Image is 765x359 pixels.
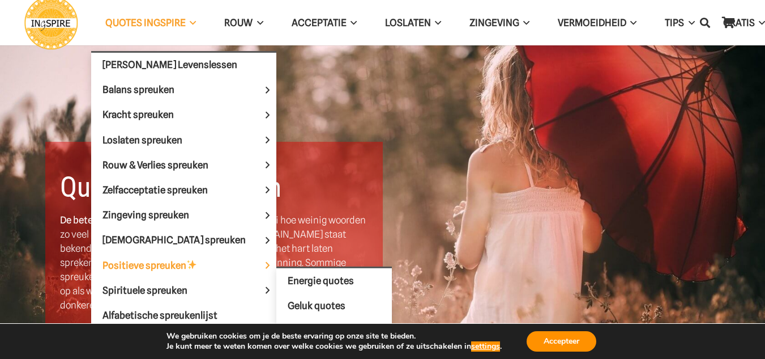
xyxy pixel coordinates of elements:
a: QUOTES INGSPIREQUOTES INGSPIRE Menu [91,9,210,37]
a: Zingeving spreukenZingeving spreuken Menu [91,203,276,228]
span: Acceptatie Menu [347,9,357,37]
span: Zelfacceptatie spreuken [102,184,227,196]
a: Zoeken [694,9,716,37]
span: GRATIS [723,17,755,28]
span: VERMOEIDHEID [558,17,626,28]
span: Rouw & Verlies spreuken [102,159,228,171]
span: Zingeving Menu [519,9,529,37]
span: Loslaten Menu [431,9,441,37]
b: Quotes & Wijsheden [60,171,281,204]
a: Spirituele spreukenSpirituele spreuken Menu [91,278,276,303]
span: Acceptatie [292,17,347,28]
span: Geluk quotes [288,300,345,311]
span: Alfabetische spreukenlijst [102,310,217,321]
a: Loslaten spreukenLoslaten spreuken Menu [91,128,276,153]
a: Kracht spreukenKracht spreuken Menu [91,103,276,128]
a: Positieve spreuken✨Positieve spreuken ✨ Menu [91,253,276,278]
a: Balans spreukenBalans spreuken Menu [91,78,276,103]
span: [PERSON_NAME] Levenslessen [102,59,237,70]
button: Accepteer [527,331,596,352]
p: Je kunt meer te weten komen over welke cookies we gebruiken of ze uitschakelen in . [166,341,502,352]
span: Balans spreuken Menu [258,78,276,102]
span: TIPS Menu [684,9,694,37]
span: – Het is bijzonder mooi hoe weinig woorden zo veel invloed kunnen hebben op ons leven! [DOMAIN_NA... [60,214,366,311]
strong: De betekenis van wijsheden [60,214,182,226]
span: Zingeving [469,17,519,28]
a: LoslatenLoslaten Menu [371,9,455,37]
span: [DEMOGRAPHIC_DATA] spreuken [102,234,265,246]
span: Spirituele spreuken Menu [258,278,276,302]
span: Positieve spreuken ✨ Menu [258,253,276,277]
a: TIPSTIPS Menu [651,9,708,37]
span: Mooiste spreuken Menu [258,228,276,252]
a: [PERSON_NAME] Levenslessen [91,53,276,78]
a: ROUWROUW Menu [210,9,277,37]
span: Zingeving spreuken Menu [258,203,276,227]
span: Kracht spreuken Menu [258,103,276,127]
span: VERMOEIDHEID Menu [626,9,636,37]
a: Rouw & Verlies spreukenRouw & Verlies spreuken Menu [91,153,276,178]
a: Alfabetische spreukenlijst [91,303,276,328]
span: Energie quotes [288,275,354,286]
span: GRATIS Menu [755,9,765,37]
a: [DEMOGRAPHIC_DATA] spreukenMooiste spreuken Menu [91,228,276,253]
span: Zingeving spreuken [102,209,208,221]
span: ROUW Menu [253,9,263,37]
span: TIPS [665,17,684,28]
span: QUOTES INGSPIRE [105,17,186,28]
a: ZingevingZingeving Menu [455,9,544,37]
span: Positieve spreuken [102,260,216,271]
a: Geluk quotes [276,293,392,318]
span: Loslaten spreuken [102,134,202,146]
span: ROUW [224,17,253,28]
span: Spirituele spreuken [102,285,207,296]
span: Rouw & Verlies spreuken Menu [258,153,276,177]
span: Balans spreuken [102,84,194,95]
p: We gebruiken cookies om je de beste ervaring op onze site te bieden. [166,331,502,341]
span: Zelfacceptatie spreuken Menu [258,178,276,202]
img: ✨ [187,260,196,269]
span: Kracht spreuken [102,109,193,120]
span: Loslaten spreuken Menu [258,128,276,152]
a: Energie quotes [276,268,392,293]
span: Loslaten [385,17,431,28]
a: Zelfacceptatie spreukenZelfacceptatie spreuken Menu [91,178,276,202]
a: Optimisme quotes [276,318,392,343]
a: VERMOEIDHEIDVERMOEIDHEID Menu [544,9,651,37]
button: settings [471,341,500,352]
a: AcceptatieAcceptatie Menu [277,9,371,37]
span: QUOTES INGSPIRE Menu [186,9,196,37]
